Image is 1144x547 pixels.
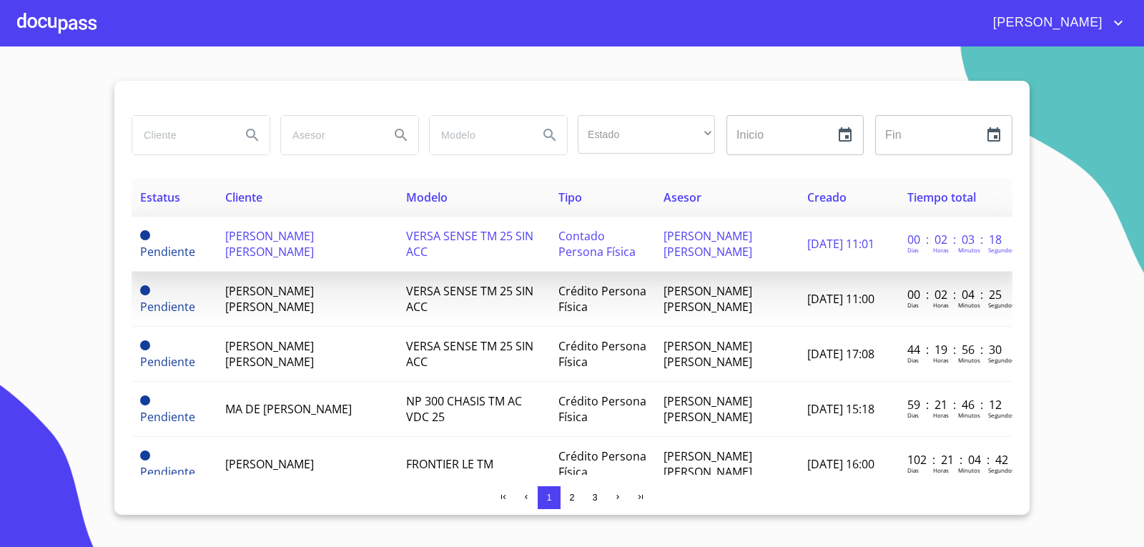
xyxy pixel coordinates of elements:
[958,301,980,309] p: Minutos
[281,116,378,154] input: search
[958,246,980,254] p: Minutos
[406,456,493,472] span: FRONTIER LE TM
[907,397,1004,413] p: 59 : 21 : 46 : 12
[958,411,980,419] p: Minutos
[988,356,1015,364] p: Segundos
[558,228,636,260] span: Contado Persona Física
[583,486,606,509] button: 3
[807,291,874,307] span: [DATE] 11:00
[933,466,949,474] p: Horas
[988,246,1015,254] p: Segundos
[807,401,874,417] span: [DATE] 15:18
[578,115,715,154] div: ​
[235,118,270,152] button: Search
[140,340,150,350] span: Pendiente
[140,409,195,425] span: Pendiente
[958,466,980,474] p: Minutos
[933,411,949,419] p: Horas
[558,448,646,480] span: Crédito Persona Física
[140,285,150,295] span: Pendiente
[430,116,527,154] input: search
[225,228,314,260] span: [PERSON_NAME] [PERSON_NAME]
[140,230,150,240] span: Pendiente
[533,118,567,152] button: Search
[406,393,522,425] span: NP 300 CHASIS TM AC VDC 25
[664,393,752,425] span: [PERSON_NAME] [PERSON_NAME]
[982,11,1127,34] button: account of current user
[807,189,847,205] span: Creado
[807,236,874,252] span: [DATE] 11:01
[907,246,919,254] p: Dias
[907,342,1004,358] p: 44 : 19 : 56 : 30
[807,456,874,472] span: [DATE] 16:00
[406,228,533,260] span: VERSA SENSE TM 25 SIN ACC
[384,118,418,152] button: Search
[933,246,949,254] p: Horas
[592,492,597,503] span: 3
[406,283,533,315] span: VERSA SENSE TM 25 SIN ACC
[225,338,314,370] span: [PERSON_NAME] [PERSON_NAME]
[807,346,874,362] span: [DATE] 17:08
[907,232,1004,247] p: 00 : 02 : 03 : 18
[546,492,551,503] span: 1
[988,411,1015,419] p: Segundos
[664,283,752,315] span: [PERSON_NAME] [PERSON_NAME]
[538,486,561,509] button: 1
[225,401,352,417] span: MA DE [PERSON_NAME]
[569,492,574,503] span: 2
[558,283,646,315] span: Crédito Persona Física
[561,486,583,509] button: 2
[140,299,195,315] span: Pendiente
[140,354,195,370] span: Pendiente
[140,244,195,260] span: Pendiente
[558,189,582,205] span: Tipo
[664,448,752,480] span: [PERSON_NAME] [PERSON_NAME]
[558,338,646,370] span: Crédito Persona Física
[558,393,646,425] span: Crédito Persona Física
[907,452,1004,468] p: 102 : 21 : 04 : 42
[225,189,262,205] span: Cliente
[988,301,1015,309] p: Segundos
[140,450,150,460] span: Pendiente
[664,189,701,205] span: Asesor
[988,466,1015,474] p: Segundos
[907,356,919,364] p: Dias
[982,11,1110,34] span: [PERSON_NAME]
[933,356,949,364] p: Horas
[664,228,752,260] span: [PERSON_NAME] [PERSON_NAME]
[907,189,976,205] span: Tiempo total
[132,116,230,154] input: search
[664,338,752,370] span: [PERSON_NAME] [PERSON_NAME]
[907,287,1004,302] p: 00 : 02 : 04 : 25
[958,356,980,364] p: Minutos
[140,395,150,405] span: Pendiente
[933,301,949,309] p: Horas
[225,283,314,315] span: [PERSON_NAME] [PERSON_NAME]
[225,456,314,472] span: [PERSON_NAME]
[907,301,919,309] p: Dias
[406,338,533,370] span: VERSA SENSE TM 25 SIN ACC
[140,189,180,205] span: Estatus
[406,189,448,205] span: Modelo
[907,411,919,419] p: Dias
[907,466,919,474] p: Dias
[140,464,195,480] span: Pendiente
